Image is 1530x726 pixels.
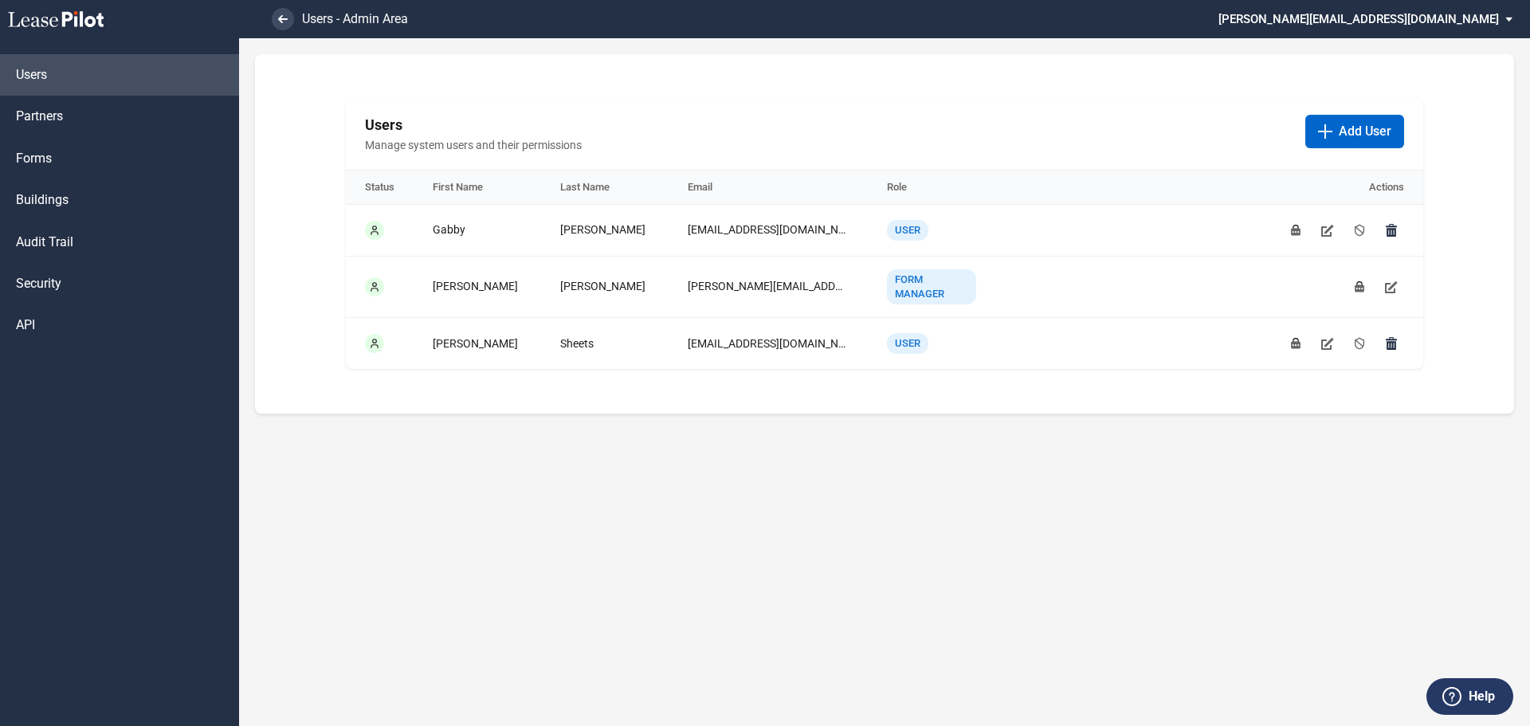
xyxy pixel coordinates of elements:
[414,256,541,317] td: Shari
[1347,274,1372,300] button: Reset user's password
[1305,115,1404,148] button: Add User
[887,220,928,241] div: User
[688,279,849,295] div: [PERSON_NAME][EMAIL_ADDRESS][DOMAIN_NAME]
[346,171,414,205] th: Status
[365,138,1293,154] span: Manage system users and their permissions
[669,171,868,205] th: Email
[16,191,69,209] span: Buildings
[414,171,541,205] th: First Name
[1426,678,1513,715] button: Help
[365,277,384,296] div: User is active.
[1315,218,1340,243] button: Edit user details
[16,108,63,125] span: Partners
[433,223,465,236] span: Gabby
[1339,123,1391,140] span: Add User
[868,171,995,205] th: Role
[995,171,1423,205] th: Actions
[541,256,669,317] td: Tucker
[560,223,645,236] span: [PERSON_NAME]
[1379,274,1404,300] button: Edit user details
[1315,331,1340,356] button: Edit user details
[688,222,849,238] div: [EMAIL_ADDRESS][DOMAIN_NAME]
[16,150,52,167] span: Forms
[669,318,868,370] td: bsheets@barclaygroup.com
[16,316,35,334] span: API
[887,269,976,304] div: Form Manager
[1347,331,1372,356] button: Disable user access
[688,336,849,352] div: [EMAIL_ADDRESS][DOMAIN_NAME]
[365,115,1293,135] h2: Users
[560,337,594,350] span: Sheets
[16,233,73,251] span: Audit Trail
[1283,218,1308,243] button: Reset user's password
[669,256,868,317] td: stucker@barclaygroup.com
[1283,331,1308,356] button: Reset user's password
[669,204,868,256] td: gevans@barclaygroup.com
[1347,218,1372,243] button: Disable user access
[414,204,541,256] td: Gabby
[365,334,384,353] div: User is active.
[541,318,669,370] td: Sheets
[1379,218,1404,243] button: Permanently remove user
[16,275,61,292] span: Security
[16,66,47,84] span: Users
[560,280,645,292] span: [PERSON_NAME]
[541,171,669,205] th: Last Name
[414,318,541,370] td: Brett
[1379,331,1404,356] button: Permanently remove user
[887,333,928,354] div: User
[365,221,384,240] div: User is active.
[541,204,669,256] td: Evans
[433,280,518,292] span: [PERSON_NAME]
[433,337,518,350] span: [PERSON_NAME]
[1469,686,1495,707] label: Help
